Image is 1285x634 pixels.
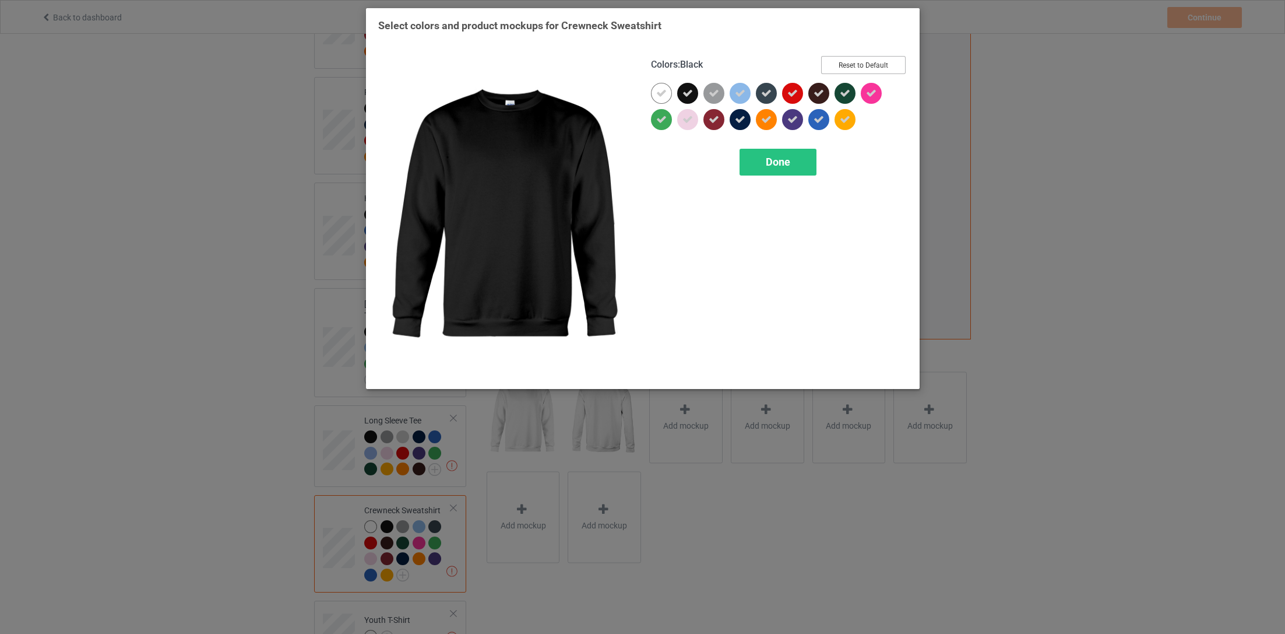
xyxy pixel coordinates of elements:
[680,59,703,70] span: Black
[765,156,790,168] span: Done
[651,59,703,71] h4: :
[378,56,635,377] img: regular.jpg
[378,19,661,31] span: Select colors and product mockups for Crewneck Sweatshirt
[821,56,906,74] button: Reset to Default
[651,59,678,70] span: Colors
